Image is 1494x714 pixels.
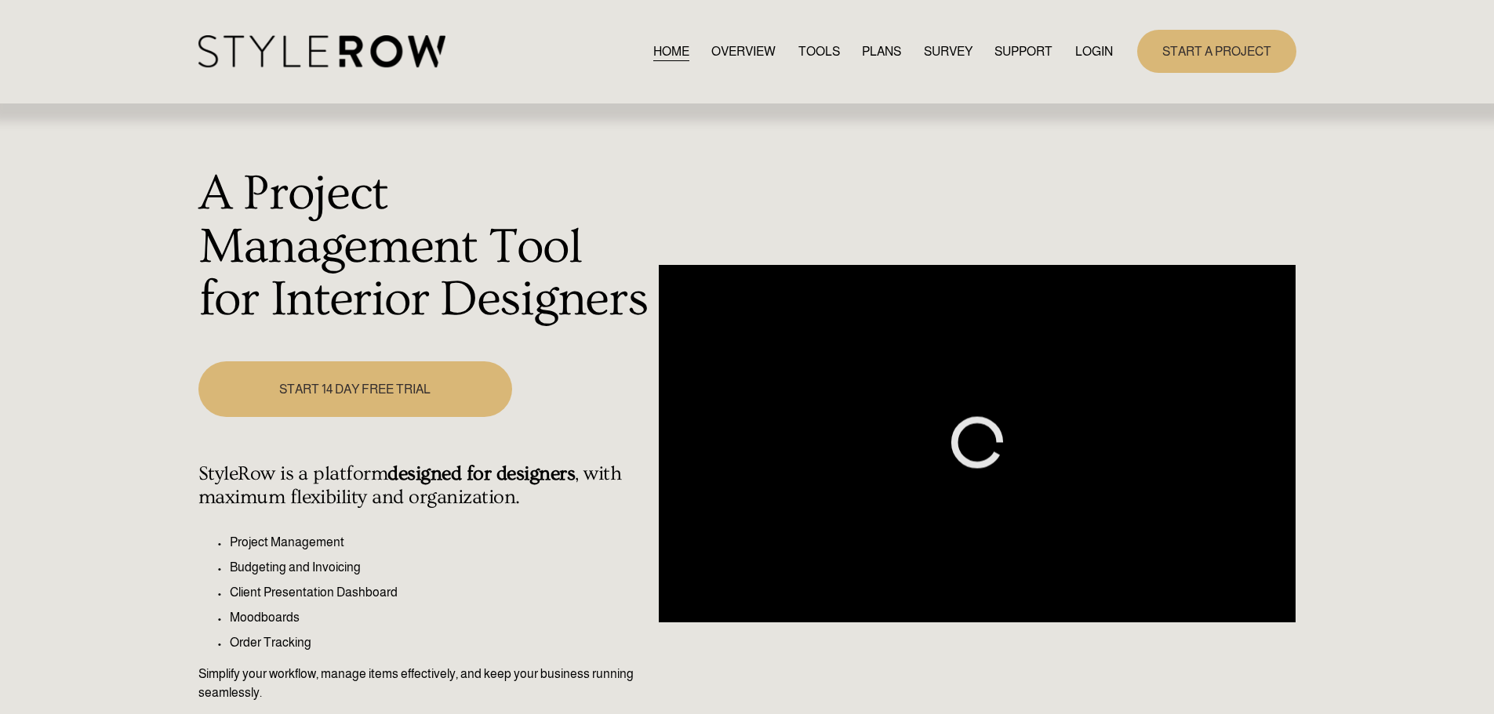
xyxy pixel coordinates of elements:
p: Project Management [230,533,651,552]
p: Moodboards [230,608,651,627]
p: Client Presentation Dashboard [230,583,651,602]
a: SURVEY [924,41,972,62]
p: Simplify your workflow, manage items effectively, and keep your business running seamlessly. [198,665,651,702]
strong: designed for designers [387,462,575,485]
a: HOME [653,41,689,62]
a: OVERVIEW [711,41,776,62]
img: StyleRow [198,35,445,67]
a: START A PROJECT [1137,30,1296,73]
a: LOGIN [1075,41,1113,62]
p: Budgeting and Invoicing [230,558,651,577]
a: PLANS [862,41,901,62]
a: TOOLS [798,41,840,62]
p: Order Tracking [230,633,651,652]
span: SUPPORT [994,42,1052,61]
h4: StyleRow is a platform , with maximum flexibility and organization. [198,462,651,509]
a: START 14 DAY FREE TRIAL [198,361,512,417]
a: folder dropdown [994,41,1052,62]
h1: A Project Management Tool for Interior Designers [198,168,651,327]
